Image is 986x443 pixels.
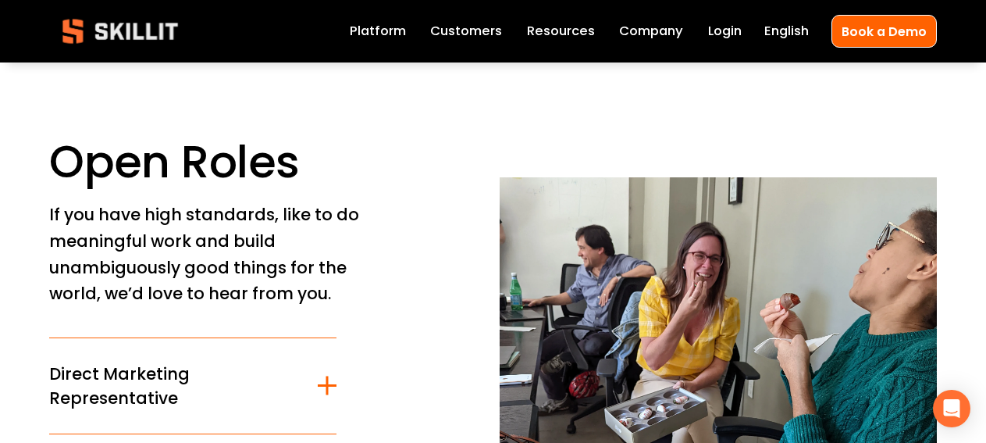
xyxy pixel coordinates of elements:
[619,20,683,42] a: Company
[49,362,318,410] span: Direct Marketing Representative
[933,390,970,427] div: Open Intercom Messenger
[49,202,374,307] p: If you have high standards, like to do meaningful work and build unambiguously good things for th...
[831,15,937,47] a: Book a Demo
[764,22,809,41] span: English
[49,134,486,190] h1: Open Roles
[350,20,406,42] a: Platform
[527,20,595,42] a: folder dropdown
[708,20,742,42] a: Login
[764,20,809,42] div: language picker
[49,8,191,55] img: Skillit
[430,20,502,42] a: Customers
[527,22,595,41] span: Resources
[49,338,336,434] button: Direct Marketing Representative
